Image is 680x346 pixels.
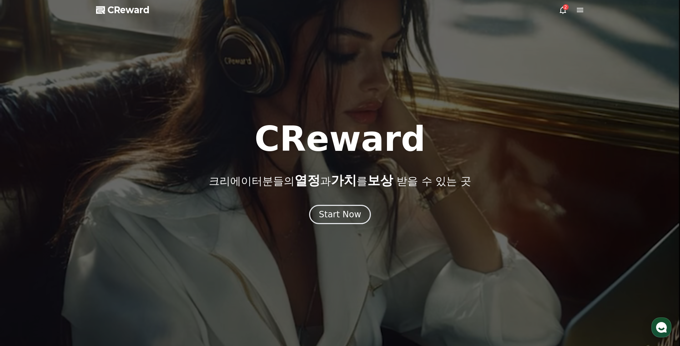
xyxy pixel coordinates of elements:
[255,122,425,156] h1: CReward
[367,173,393,188] span: 보상
[331,173,357,188] span: 가치
[563,4,569,10] div: 2
[319,209,361,220] div: Start Now
[96,4,150,16] a: CReward
[92,227,137,244] a: 설정
[2,227,47,244] a: 홈
[209,173,471,188] p: 크리에이터분들의 과 를 받을 수 있는 곳
[309,205,371,224] button: Start Now
[65,238,74,243] span: 대화
[294,173,320,188] span: 열정
[47,227,92,244] a: 대화
[110,237,119,243] span: 설정
[22,237,27,243] span: 홈
[559,6,567,14] a: 2
[107,4,150,16] span: CReward
[309,212,371,219] a: Start Now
